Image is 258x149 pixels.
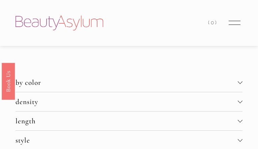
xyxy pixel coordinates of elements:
span: by color [16,78,238,87]
button: length [16,111,242,130]
span: length [16,117,238,125]
button: density [16,92,242,111]
span: density [16,97,238,106]
a: 0 items in cart [208,18,218,27]
span: ( [208,20,211,26]
img: Beauty Asylum | Bridal Hair &amp; Makeup Charlotte &amp; Atlanta [16,16,103,30]
span: style [16,136,238,145]
span: ) [215,20,218,26]
button: by color [16,73,242,92]
a: Book Us [2,63,15,99]
span: 0 [211,20,215,26]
